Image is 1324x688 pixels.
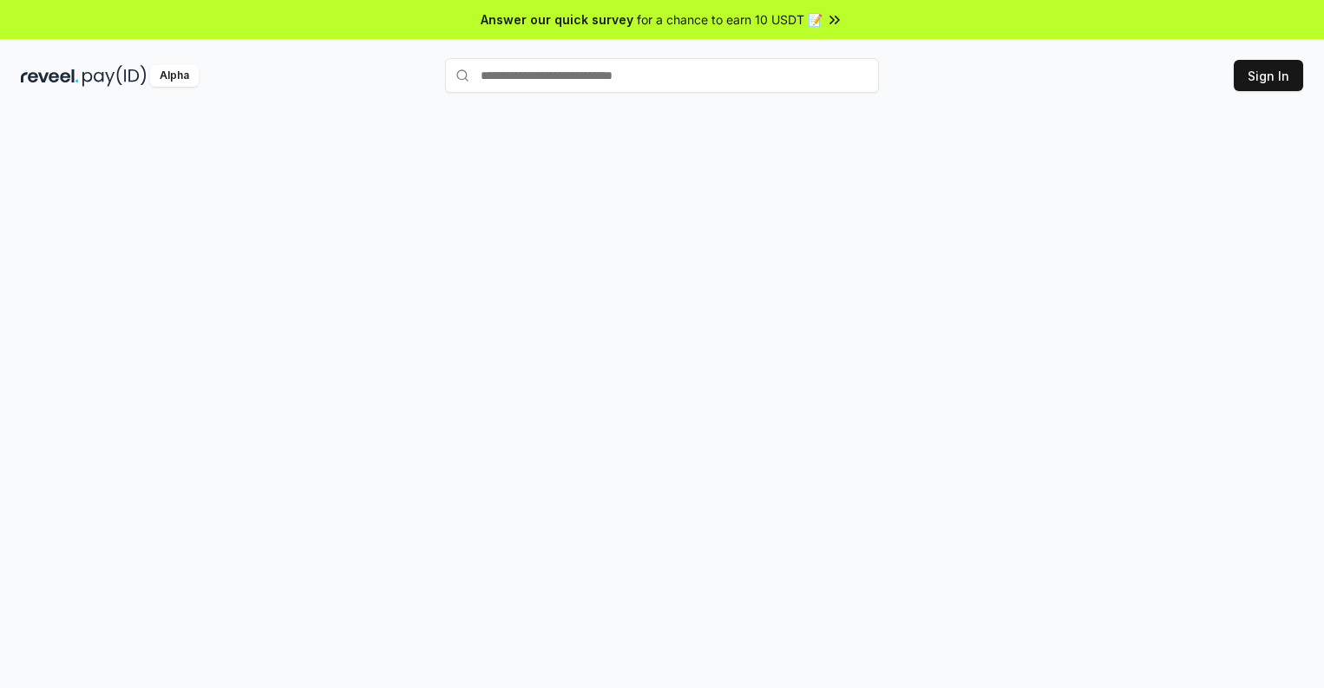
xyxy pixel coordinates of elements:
[150,65,199,87] div: Alpha
[21,65,79,87] img: reveel_dark
[481,10,633,29] span: Answer our quick survey
[82,65,147,87] img: pay_id
[1234,60,1303,91] button: Sign In
[637,10,823,29] span: for a chance to earn 10 USDT 📝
